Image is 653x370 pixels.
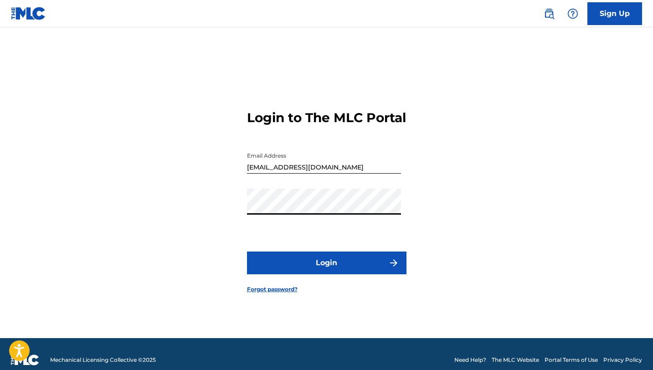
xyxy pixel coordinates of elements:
[50,356,156,364] span: Mechanical Licensing Collective © 2025
[388,257,399,268] img: f7272a7cc735f4ea7f67.svg
[11,355,39,365] img: logo
[603,356,642,364] a: Privacy Policy
[564,5,582,23] div: Help
[11,7,46,20] img: MLC Logo
[247,252,406,274] button: Login
[492,356,539,364] a: The MLC Website
[454,356,486,364] a: Need Help?
[247,285,298,293] a: Forgot password?
[545,356,598,364] a: Portal Terms of Use
[587,2,642,25] a: Sign Up
[540,5,558,23] a: Public Search
[544,8,555,19] img: search
[247,110,406,126] h3: Login to The MLC Portal
[567,8,578,19] img: help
